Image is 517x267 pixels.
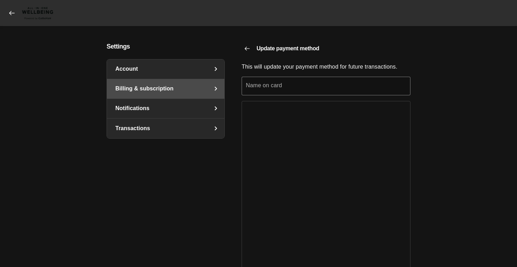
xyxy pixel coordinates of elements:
[256,45,319,52] h5: Update payment method
[107,43,225,51] h4: Settings
[242,64,397,70] p: This will update your payment method for future transactions.
[242,43,253,54] button: Back
[107,59,224,79] a: Account
[8,6,56,20] a: CARAVAN
[107,99,224,118] a: Notifications
[20,6,56,20] img: CARAVAN
[107,79,224,98] a: Billing & subscription
[107,119,224,138] a: Transactions
[107,59,225,139] nav: settings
